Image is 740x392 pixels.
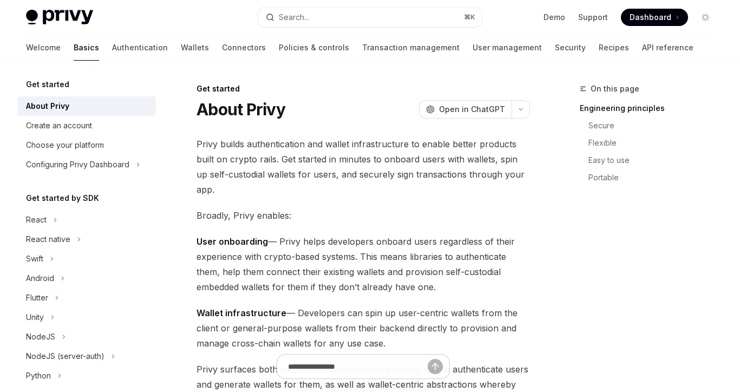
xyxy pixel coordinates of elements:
h5: Get started by SDK [26,192,99,205]
a: About Privy [17,96,156,116]
span: — Privy helps developers onboard users regardless of their experience with crypto-based systems. ... [197,234,530,295]
button: Configuring Privy Dashboard [17,155,156,174]
button: React native [17,230,156,249]
button: Swift [17,249,156,269]
a: Easy to use [580,152,723,169]
div: Android [26,272,54,285]
a: User management [473,35,542,61]
a: Policies & controls [279,35,349,61]
span: ⌘ K [464,13,475,22]
a: API reference [642,35,693,61]
div: Swift [26,252,43,265]
a: Security [555,35,586,61]
button: React [17,210,156,230]
a: Choose your platform [17,135,156,155]
a: Support [578,12,608,23]
a: Connectors [222,35,266,61]
a: Transaction management [362,35,460,61]
span: Dashboard [630,12,671,23]
a: Basics [74,35,99,61]
button: Search...⌘K [258,8,482,27]
a: Flexible [580,134,723,152]
span: Open in ChatGPT [439,104,505,115]
button: Toggle dark mode [697,9,714,26]
img: light logo [26,10,93,25]
div: Unity [26,311,44,324]
span: Broadly, Privy enables: [197,208,530,223]
span: — Developers can spin up user-centric wallets from the client or general-purpose wallets from the... [197,305,530,351]
h1: About Privy [197,100,285,119]
span: Privy builds authentication and wallet infrastructure to enable better products built on crypto r... [197,136,530,197]
button: Open in ChatGPT [419,100,512,119]
button: Flutter [17,288,156,308]
button: NodeJS (server-auth) [17,347,156,366]
strong: User onboarding [197,236,268,247]
button: Android [17,269,156,288]
div: React [26,213,47,226]
div: React native [26,233,70,246]
a: Demo [543,12,565,23]
button: Python [17,366,156,386]
a: Recipes [599,35,629,61]
a: Secure [580,117,723,134]
input: Ask a question... [288,355,428,378]
strong: Wallet infrastructure [197,308,286,318]
a: Wallets [181,35,209,61]
a: Authentication [112,35,168,61]
div: NodeJS [26,330,55,343]
a: Portable [580,169,723,186]
span: On this page [591,82,639,95]
div: Get started [197,83,530,94]
div: Configuring Privy Dashboard [26,158,129,171]
a: Create an account [17,116,156,135]
div: Create an account [26,119,92,132]
div: Choose your platform [26,139,104,152]
div: Search... [279,11,309,24]
a: Dashboard [621,9,688,26]
div: Python [26,369,51,382]
h5: Get started [26,78,69,91]
button: Unity [17,308,156,327]
a: Engineering principles [580,100,723,117]
button: NodeJS [17,327,156,347]
div: Flutter [26,291,48,304]
div: About Privy [26,100,69,113]
button: Send message [428,359,443,374]
a: Welcome [26,35,61,61]
div: NodeJS (server-auth) [26,350,104,363]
